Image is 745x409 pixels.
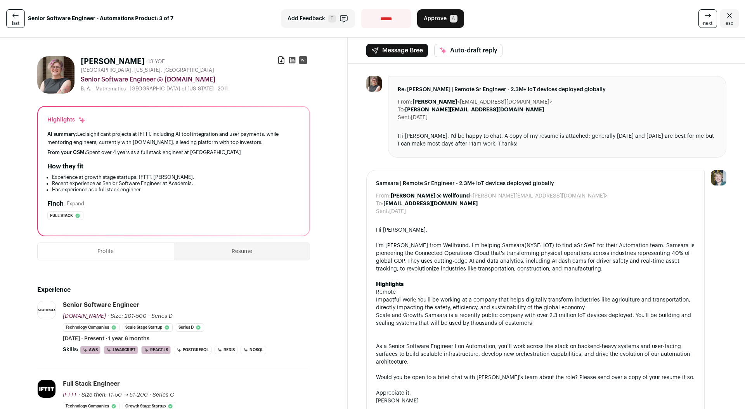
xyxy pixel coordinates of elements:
dt: To: [376,200,383,208]
button: Approve A [417,9,464,28]
li: AWS [80,346,100,354]
h2: Finch [47,199,64,208]
div: Senior Software Engineer [63,301,139,309]
li: Series D [176,323,204,332]
span: next [703,20,712,26]
span: IFTTT [63,392,77,398]
div: B. A. - Mathematics - [GEOGRAPHIC_DATA] of [US_STATE] - 2011 [81,86,310,92]
span: · Size: 201-500 [107,314,147,319]
span: From your CSM: [47,150,86,155]
li: JavaScript [104,346,138,354]
div: 13 YOE [148,58,165,66]
li: Has experience as a full stack engineer [52,187,300,193]
strong: Senior Software Engineer - Automations Product: 3 of 7 [28,15,173,23]
div: [PERSON_NAME] [376,397,695,405]
img: 6494470-medium_jpg [711,170,726,185]
li: Experience at growth stage startups: IFTTT, [PERSON_NAME]. [52,174,300,180]
div: Hi [PERSON_NAME], [376,226,695,234]
span: Full stack [50,212,73,220]
div: Would you be open to a brief chat with [PERSON_NAME]'s team about the role? Please send over a co... [376,374,695,381]
div: Senior Software Engineer @ [DOMAIN_NAME] [81,75,310,84]
div: As a Senior Software Engineer I on Automation, you’ll work across the stack on backend-heavy syst... [376,343,695,366]
h1: [PERSON_NAME] [81,56,145,67]
b: [PERSON_NAME] [412,99,457,105]
span: A [450,15,457,23]
div: Appreciate it, [376,389,695,397]
a: next [698,9,717,28]
li: Scale and Growth: Samsara is a recently public company with over 2.3 million IoT devices deployed... [376,312,695,327]
b: [EMAIL_ADDRESS][DOMAIN_NAME] [383,201,478,206]
li: PostgreSQL [174,346,211,354]
dt: From: [376,192,391,200]
img: f90a61238375bb1477f6ea5425c3999f057207f7c0eb19ad0a4fdfaf8a7fe38d.jpg [37,56,74,94]
span: (NYSE: IOT) to find a [525,243,577,248]
li: React.js [141,346,171,354]
dt: Sent: [376,208,389,215]
img: f90a61238375bb1477f6ea5425c3999f057207f7c0eb19ad0a4fdfaf8a7fe38d.jpg [366,76,382,92]
button: Auto-draft reply [434,44,502,57]
span: Series C [152,392,174,398]
span: · [149,391,151,399]
li: Remote [376,288,695,296]
li: Scale Stage Startup [123,323,173,332]
dd: [DATE] [389,208,406,215]
button: Expand [67,201,84,207]
strong: Highlights [376,282,404,287]
div: Full Stack Engineer [63,380,120,388]
h2: Experience [37,285,310,295]
span: AI summary: [47,132,77,137]
span: Skills: [63,346,78,354]
span: Re: [PERSON_NAME] | Remote Sr Engineer - 2.3M+ IoT devices deployed globally [398,86,717,94]
a: last [6,9,25,28]
div: Led significant projects at IFTTT, including AI tool integration and user payments, while mentori... [47,130,300,146]
button: Profile [38,243,174,260]
div: Spent over 4 years as a full stack engineer at [GEOGRAPHIC_DATA] [47,149,300,156]
dd: <[EMAIL_ADDRESS][DOMAIN_NAME]> [412,98,552,106]
li: NoSQL [241,346,266,354]
span: Samsara | Remote Sr Engineer - 2.3M+ IoT devices deployed globally [376,180,695,187]
dt: From: [398,98,412,106]
span: esc [726,20,733,26]
button: Add Feedback F [281,9,355,28]
span: · [148,312,150,320]
span: [DATE] - Present · 1 year 6 months [63,335,149,343]
dt: Sent: [398,114,411,121]
img: 70409e29c5e459b47825f170700a4a955d2532aff613365cc462eed9ed950c04.jpg [38,380,55,398]
b: [PERSON_NAME] @ Wellfound [391,193,470,199]
span: Series D [151,314,173,319]
li: Recent experience as Senior Software Engineer at Academia. [52,180,300,187]
span: Add Feedback [288,15,325,23]
dt: To: [398,106,405,114]
span: F [328,15,336,23]
span: [DOMAIN_NAME] [63,314,106,319]
b: [PERSON_NAME][EMAIL_ADDRESS][DOMAIN_NAME] [405,107,544,113]
img: a5ed15bd3df11e558beeb619618e89b0accc9f5620731816da969a88d70f4287.png [38,309,55,311]
span: · Size then: 11-50 → 51-200 [78,392,148,398]
li: Impactful Work: You'll be working at a company that helps digitally transform industries like agr... [376,296,695,312]
span: [GEOGRAPHIC_DATA], [US_STATE], [GEOGRAPHIC_DATA] [81,67,214,73]
div: I'm [PERSON_NAME] from Wellfound. I'm helping Samsara Sr SWE for their Automation team. Samsara i... [376,242,695,273]
h2: How they fit [47,162,83,171]
dd: <[PERSON_NAME][EMAIL_ADDRESS][DOMAIN_NAME]> [391,192,608,200]
a: Close [720,9,739,28]
button: Message Bree [366,44,428,57]
dd: [DATE] [411,114,428,121]
li: Redis [215,346,237,354]
div: Highlights [47,116,86,124]
button: Resume [174,243,310,260]
div: Hi [PERSON_NAME], I'd be happy to chat. A copy of my resume is attached; generally [DATE] and [DA... [398,132,717,148]
li: Technology Companies [63,323,120,332]
span: Approve [424,15,447,23]
span: last [12,20,19,26]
